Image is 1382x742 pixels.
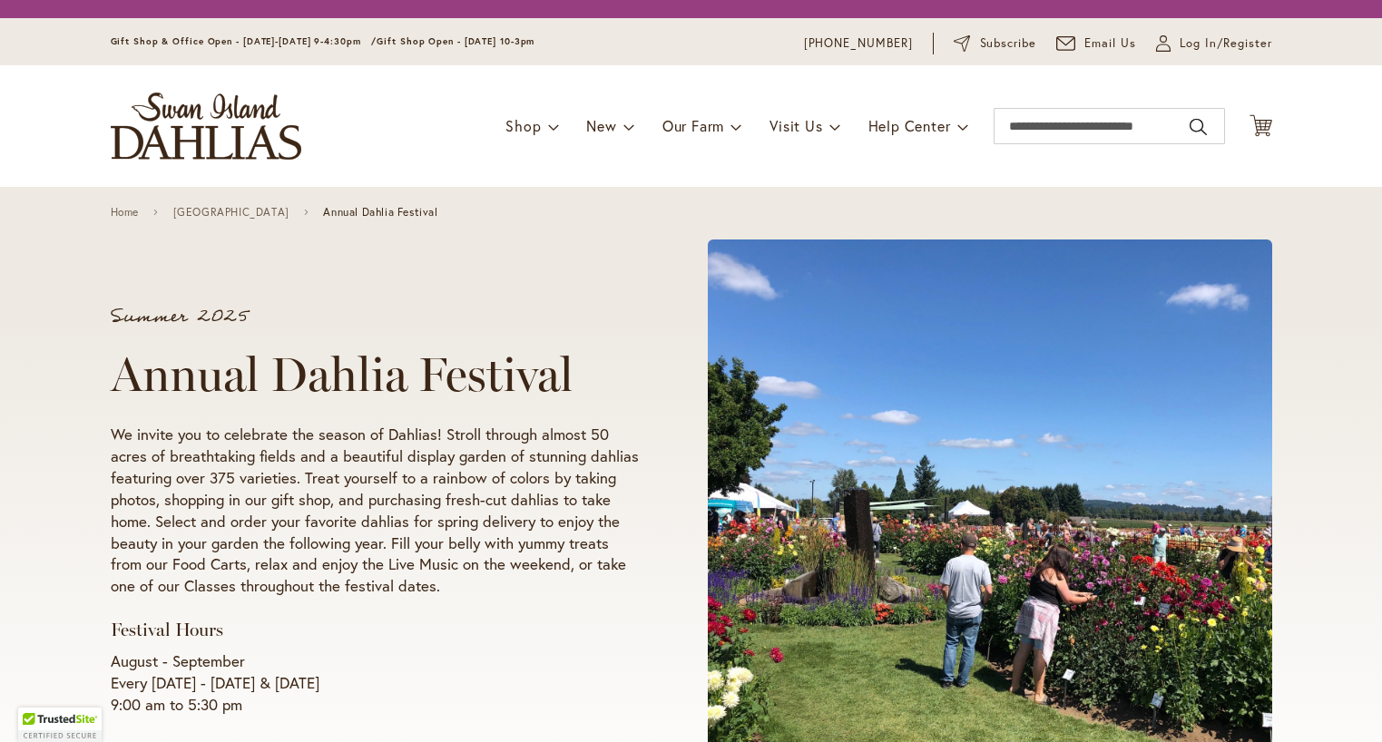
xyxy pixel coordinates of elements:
p: We invite you to celebrate the season of Dahlias! Stroll through almost 50 acres of breathtaking ... [111,424,639,598]
p: Summer 2025 [111,308,639,326]
span: Annual Dahlia Festival [323,206,437,219]
span: Visit Us [769,116,822,135]
a: Email Us [1056,34,1136,53]
span: Email Us [1084,34,1136,53]
a: Log In/Register [1156,34,1272,53]
a: [GEOGRAPHIC_DATA] [173,206,289,219]
span: Shop [505,116,541,135]
a: store logo [111,93,301,160]
span: Subscribe [980,34,1037,53]
span: New [586,116,616,135]
span: Our Farm [662,116,724,135]
h1: Annual Dahlia Festival [111,347,639,402]
span: Log In/Register [1180,34,1272,53]
p: August - September Every [DATE] - [DATE] & [DATE] 9:00 am to 5:30 pm [111,650,639,716]
button: Search [1190,112,1206,142]
a: [PHONE_NUMBER] [804,34,914,53]
a: Subscribe [954,34,1036,53]
span: Gift Shop & Office Open - [DATE]-[DATE] 9-4:30pm / [111,35,377,47]
span: Help Center [868,116,951,135]
span: Gift Shop Open - [DATE] 10-3pm [377,35,534,47]
h3: Festival Hours [111,619,639,641]
a: Home [111,206,139,219]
